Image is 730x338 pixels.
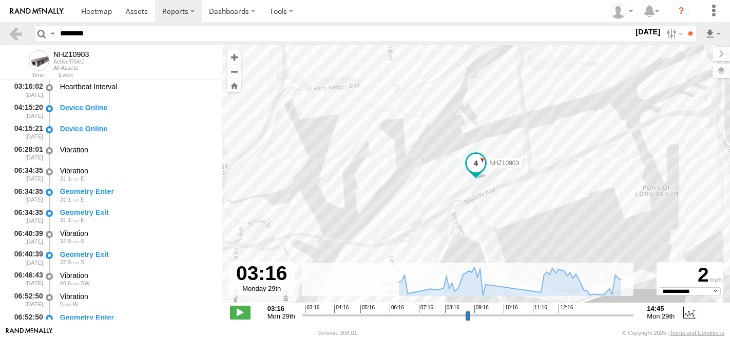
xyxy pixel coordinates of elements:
[227,64,241,78] button: Zoom out
[360,305,375,313] span: 05:16
[53,58,89,65] div: ActiveTRAC
[305,305,319,313] span: 03:16
[60,301,71,307] span: 5
[6,328,53,338] a: Visit our Website
[8,123,44,142] div: 04:15:21 [DATE]
[8,165,44,184] div: 06:34:35 [DATE]
[227,50,241,64] button: Zoom in
[60,238,79,244] span: 32.9
[60,166,212,175] div: Vibration
[633,26,662,37] label: [DATE]
[670,330,724,336] a: Terms and Conditions
[227,78,241,92] button: Zoom Home
[607,4,637,19] div: Zulema McIntosch
[662,26,684,41] label: Search Filter Options
[59,73,222,78] div: Event
[48,26,56,41] label: Search Query
[474,305,489,313] span: 09:16
[318,330,357,336] div: Version: 308.01
[60,259,79,265] span: 32.9
[8,206,44,225] div: 06:34:35 [DATE]
[267,305,295,312] strong: 03:16
[53,50,89,58] div: NHZ10903 - View Asset History
[60,313,212,322] div: Geometry Enter
[559,305,573,313] span: 12:16
[8,311,44,330] div: 06:52:50 [DATE]
[8,227,44,246] div: 06:40:39 [DATE]
[60,196,79,203] span: 31.1
[60,103,212,112] div: Device Online
[81,259,84,265] span: Heading: 181
[489,160,519,167] span: NHZ10903
[647,305,675,312] strong: 14:45
[60,280,79,286] span: 46.6
[647,312,675,320] span: Mon 29th Sep 2025
[60,187,212,196] div: Geometry Enter
[8,290,44,309] div: 06:52:50 [DATE]
[445,305,459,313] span: 08:16
[390,305,404,313] span: 06:16
[267,312,295,320] span: Mon 29th Sep 2025
[504,305,518,313] span: 10:16
[60,145,212,154] div: Vibration
[60,292,212,301] div: Vibration
[673,3,689,19] i: ?
[622,330,724,336] div: © Copyright 2025 -
[60,250,212,259] div: Geometry Exit
[60,82,212,91] div: Heartbeat Interval
[60,208,212,217] div: Geometry Exit
[10,8,64,15] img: rand-logo.svg
[334,305,349,313] span: 04:16
[60,229,212,238] div: Vibration
[81,175,84,182] span: Heading: 94
[8,269,44,288] div: 06:46:43 [DATE]
[8,81,44,100] div: 03:16:02 [DATE]
[8,144,44,163] div: 06:28:01 [DATE]
[53,65,89,71] div: All Assets
[60,124,212,133] div: Device Online
[81,217,84,223] span: Heading: 94
[81,196,84,203] span: Heading: 94
[8,73,44,78] div: Time
[8,186,44,205] div: 06:34:35 [DATE]
[419,305,433,313] span: 07:16
[81,238,84,244] span: Heading: 181
[60,217,79,223] span: 31.1
[8,26,23,41] a: Back to previous Page
[60,175,79,182] span: 31.1
[8,248,44,267] div: 06:40:39 [DATE]
[658,264,722,287] div: 2
[60,271,212,280] div: Vibration
[230,306,251,319] label: Play/Stop
[533,305,547,313] span: 11:16
[73,301,78,307] span: Heading: 249
[8,102,44,121] div: 04:15:20 [DATE]
[81,280,90,286] span: Heading: 244
[704,26,722,41] label: Export results as...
